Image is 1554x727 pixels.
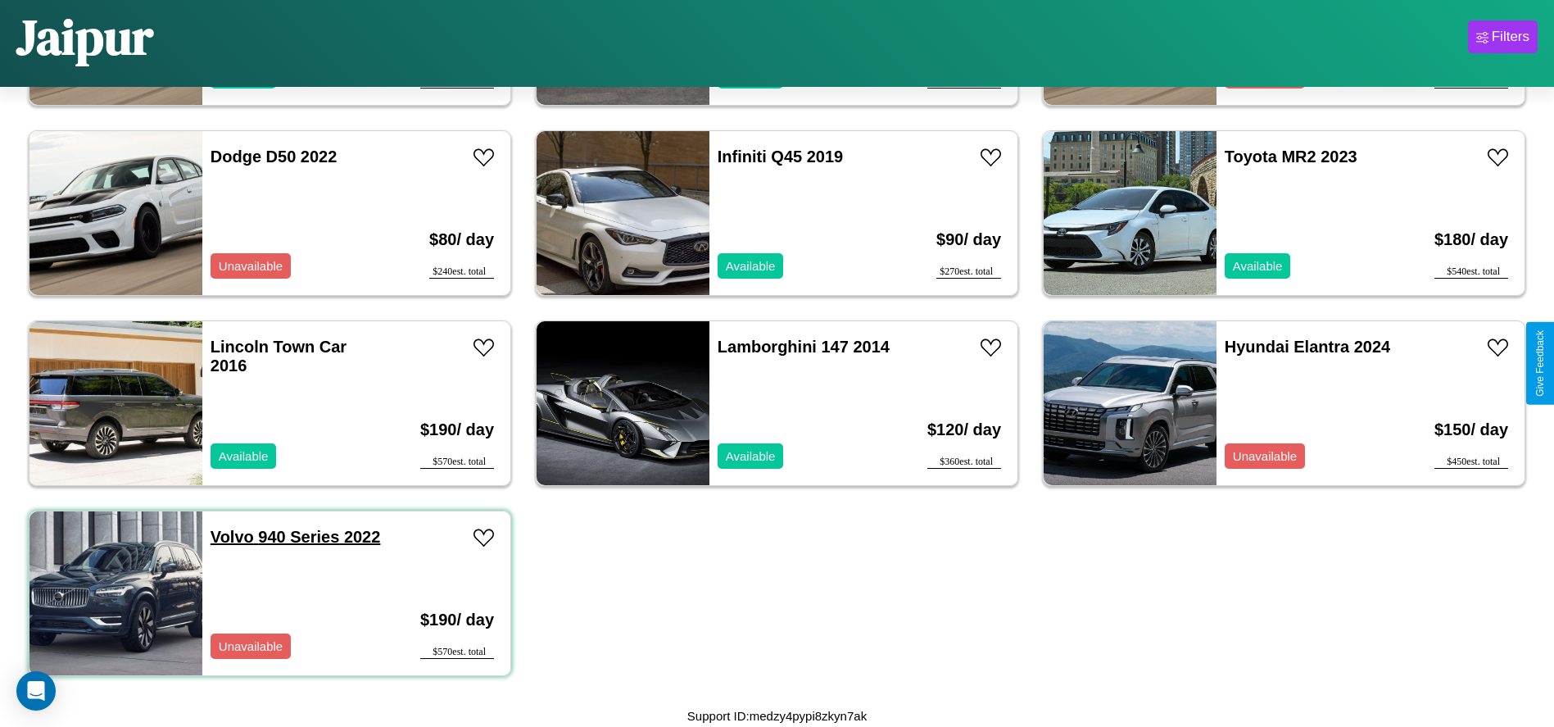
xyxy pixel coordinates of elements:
[16,3,153,70] h1: Jaipur
[420,594,494,646] h3: $ 190 / day
[219,445,269,467] p: Available
[1233,445,1297,467] p: Unavailable
[16,671,56,711] div: Open Intercom Messenger
[211,528,381,546] a: Volvo 940 Series 2022
[1434,266,1508,279] div: $ 540 est. total
[1534,330,1546,397] div: Give Feedback
[420,456,494,469] div: $ 570 est. total
[219,255,283,277] p: Unavailable
[718,148,843,166] a: Infiniti Q45 2019
[420,646,494,659] div: $ 570 est. total
[927,456,1001,469] div: $ 360 est. total
[219,635,283,657] p: Unavailable
[1225,338,1390,356] a: Hyundai Elantra 2024
[1225,148,1357,166] a: Toyota MR2 2023
[211,338,347,375] a: Lincoln Town Car 2016
[726,255,776,277] p: Available
[429,266,494,279] div: $ 240 est. total
[211,148,338,166] a: Dodge D50 2022
[1492,29,1529,45] div: Filters
[687,705,867,727] p: Support ID: medzy4pypi8zkyn7ak
[1434,214,1508,266] h3: $ 180 / day
[927,404,1001,456] h3: $ 120 / day
[1434,404,1508,456] h3: $ 150 / day
[1434,456,1508,469] div: $ 450 est. total
[726,445,776,467] p: Available
[936,266,1001,279] div: $ 270 est. total
[420,404,494,456] h3: $ 190 / day
[429,214,494,266] h3: $ 80 / day
[718,338,890,356] a: Lamborghini 147 2014
[936,214,1001,266] h3: $ 90 / day
[1233,255,1283,277] p: Available
[1468,20,1538,53] button: Filters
